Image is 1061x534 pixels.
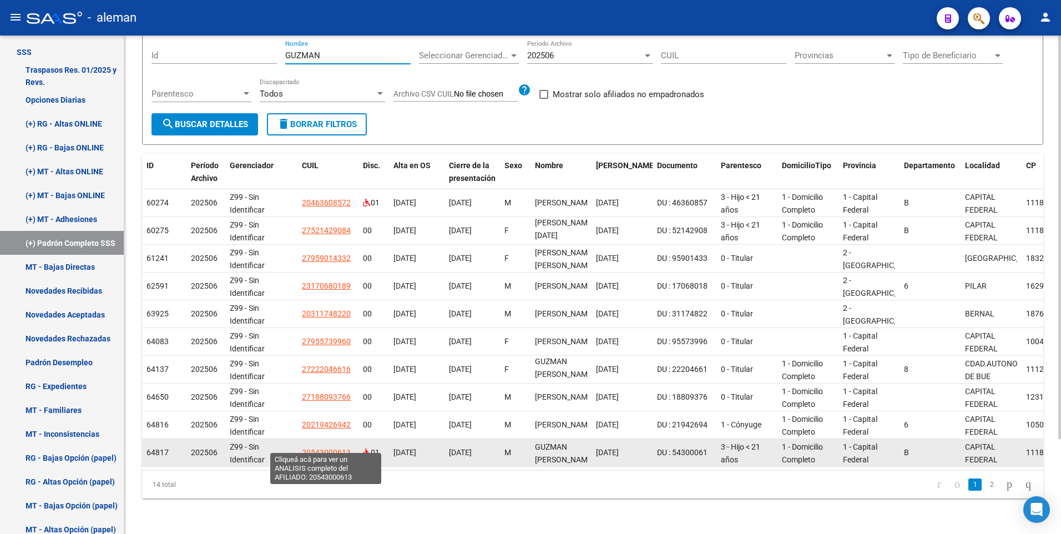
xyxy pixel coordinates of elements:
[146,420,169,429] span: 64816
[721,161,761,170] span: Parentesco
[277,119,357,129] span: Borrar Filtros
[1026,161,1036,170] span: CP
[596,198,619,207] span: [DATE]
[1026,391,1050,404] div: 1231
[151,113,258,135] button: Buscar Detalles
[393,198,416,207] span: [DATE]
[504,365,509,374] span: F
[161,119,248,129] span: Buscar Detalles
[965,193,998,214] span: CAPITAL FEDERAL
[142,471,320,498] div: 14 total
[904,224,956,237] div: B
[363,308,385,320] div: 00
[393,448,416,457] span: [DATE]
[146,392,169,401] span: 64650
[302,226,351,235] span: 27521429084
[1026,446,1050,459] div: 1118
[657,254,708,263] span: DU : 95901433
[1026,308,1050,320] div: 1876
[965,331,998,353] span: CAPITAL FEDERAL
[782,161,831,170] span: DomicilioTipo
[967,475,983,494] li: page 1
[449,281,472,290] span: [DATE]
[843,161,876,170] span: Provincia
[146,337,169,346] span: 64083
[904,161,955,170] span: Departamento
[782,442,823,464] span: 1 - Domicilio Completo
[230,248,265,270] span: Z99 - Sin Identificar
[782,193,823,214] span: 1 - Domicilio Completo
[363,161,380,170] span: Disc.
[843,193,877,214] span: 1 - Capital Federal
[1026,280,1050,293] div: 1629
[146,198,169,207] span: 60274
[596,281,619,290] span: [DATE]
[965,161,1000,170] span: Localidad
[535,309,594,318] span: [PERSON_NAME]
[596,392,619,401] span: [DATE]
[932,478,946,491] a: go to first page
[363,197,385,209] div: 01
[302,392,351,401] span: 27188093766
[838,154,900,190] datatable-header-cell: Provincia
[449,309,472,318] span: [DATE]
[151,89,241,99] span: Parentesco
[716,154,777,190] datatable-header-cell: Parentesco
[191,161,219,183] span: Período Archivo
[449,254,472,263] span: [DATE]
[657,448,708,457] span: DU : 54300061
[657,420,708,429] span: DU : 21942694
[782,220,823,242] span: 1 - Domicilio Completo
[721,365,753,374] span: 0 - Titular
[363,419,385,431] div: 00
[596,226,619,235] span: [DATE]
[965,442,998,464] span: CAPITAL FEDERAL
[782,415,823,436] span: 1 - Domicilio Completo
[777,154,838,190] datatable-header-cell: DomicilioTipo
[657,198,708,207] span: DU : 46360857
[657,281,708,290] span: DU : 17068018
[504,337,509,346] span: F
[596,337,619,346] span: [DATE]
[504,226,509,235] span: F
[968,478,982,491] a: 1
[596,161,658,170] span: [PERSON_NAME].
[504,420,511,429] span: M
[1026,252,1050,265] div: 1832
[230,442,265,464] span: Z99 - Sin Identificar
[721,254,753,263] span: 0 - Titular
[363,363,385,376] div: 00
[393,365,416,374] span: [DATE]
[596,365,619,374] span: [DATE]
[965,415,998,436] span: CAPITAL FEDERAL
[843,276,918,298] span: 2 - [GEOGRAPHIC_DATA]
[504,281,511,290] span: M
[504,392,511,401] span: M
[965,220,998,242] span: CAPITAL FEDERAL
[535,281,594,290] span: [PERSON_NAME]
[230,359,265,381] span: Z99 - Sin Identificar
[146,365,169,374] span: 64137
[393,420,416,429] span: [DATE]
[230,387,265,409] span: Z99 - Sin Identificar
[657,226,708,235] span: DU : 52142908
[363,224,385,237] div: 00
[596,448,619,457] span: [DATE]
[965,359,1029,381] span: CDAD.AUTONOMA DE BUE
[904,280,956,293] div: 6
[191,420,218,429] span: 202506
[302,161,319,170] span: CUIL
[843,415,877,436] span: 1 - Capital Federal
[553,88,704,101] span: Mostrar solo afiliados no empadronados
[721,281,753,290] span: 0 - Titular
[146,448,169,457] span: 64817
[302,281,351,290] span: 23170680189
[302,420,351,429] span: 20219426942
[657,161,698,170] span: Documento
[965,309,994,318] span: BERNAL
[302,254,351,263] span: 27959014332
[504,309,511,318] span: M
[843,248,918,270] span: 2 - [GEOGRAPHIC_DATA]
[843,220,877,242] span: 1 - Capital Federal
[843,442,877,464] span: 1 - Capital Federal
